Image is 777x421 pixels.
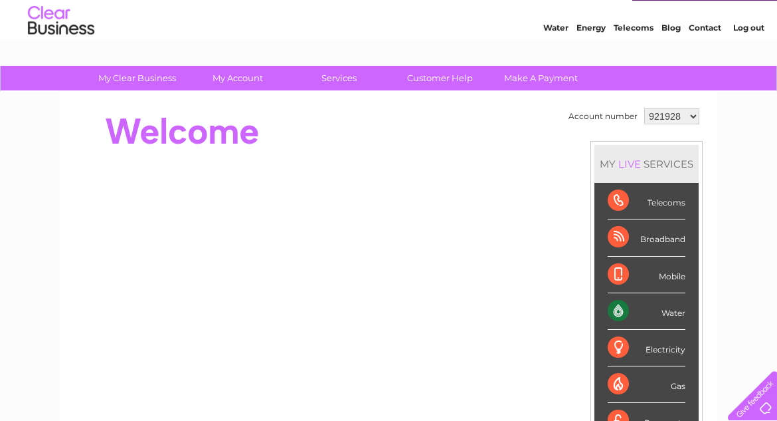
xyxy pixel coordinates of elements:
a: Energy [576,57,606,67]
a: Customer Help [385,66,495,90]
td: Account number [565,105,641,128]
a: Contact [689,57,721,67]
a: My Clear Business [82,66,192,90]
div: Mobile [608,257,685,293]
div: Electricity [608,330,685,366]
a: Telecoms [614,57,653,67]
a: Water [543,57,568,67]
a: Make A Payment [486,66,596,90]
div: LIVE [616,158,644,170]
a: Services [284,66,394,90]
div: MY SERVICES [594,145,699,183]
a: My Account [183,66,293,90]
div: Water [608,293,685,330]
img: logo.png [27,35,95,75]
div: Telecoms [608,183,685,219]
div: Broadband [608,219,685,256]
div: Gas [608,366,685,403]
a: 0333 014 3131 [527,7,618,23]
a: Blog [661,57,681,67]
a: Log out [733,57,764,67]
div: Clear Business is a trading name of Verastar Limited (registered in [GEOGRAPHIC_DATA] No. 3667643... [76,7,703,65]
